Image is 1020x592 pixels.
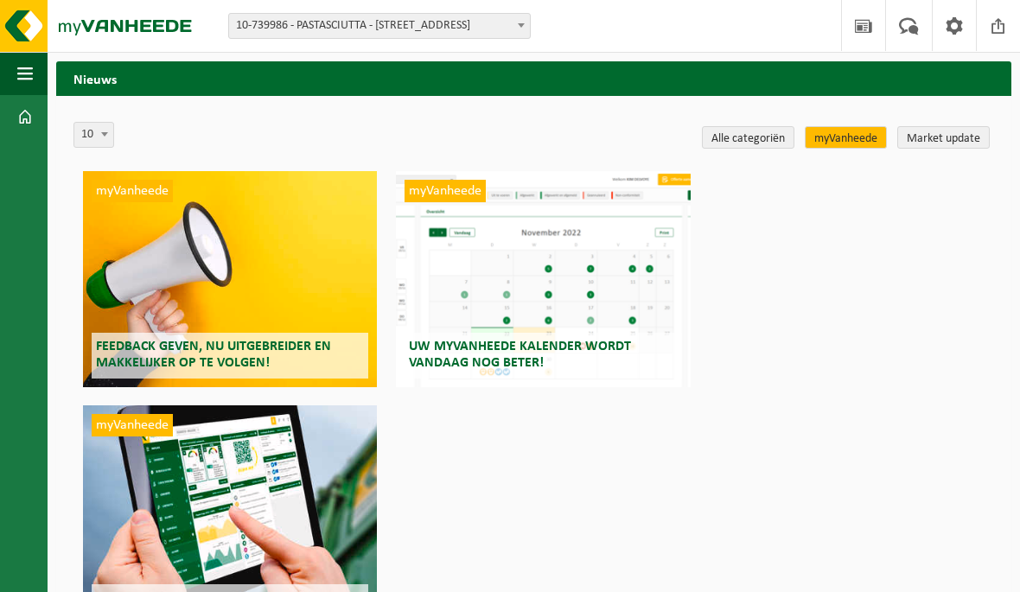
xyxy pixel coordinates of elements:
[396,171,691,387] a: myVanheede Uw myVanheede kalender wordt vandaag nog beter!
[92,414,173,436] span: myVanheede
[897,126,990,149] a: Market update
[229,14,530,38] span: 10-739986 - PASTASCIUTTA - 8500 KORTRIJK, LANGE STEENSTRAAT 5
[805,126,887,149] a: myVanheede
[702,126,794,149] a: Alle categoriën
[409,340,631,370] span: Uw myVanheede kalender wordt vandaag nog beter!
[56,61,1011,95] h2: Nieuws
[228,13,531,39] span: 10-739986 - PASTASCIUTTA - 8500 KORTRIJK, LANGE STEENSTRAAT 5
[73,122,114,148] span: 10
[9,554,289,592] iframe: chat widget
[83,171,378,387] a: myVanheede Feedback geven, nu uitgebreider en makkelijker op te volgen!
[74,123,113,147] span: 10
[405,180,486,202] span: myVanheede
[96,340,331,370] span: Feedback geven, nu uitgebreider en makkelijker op te volgen!
[92,180,173,202] span: myVanheede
